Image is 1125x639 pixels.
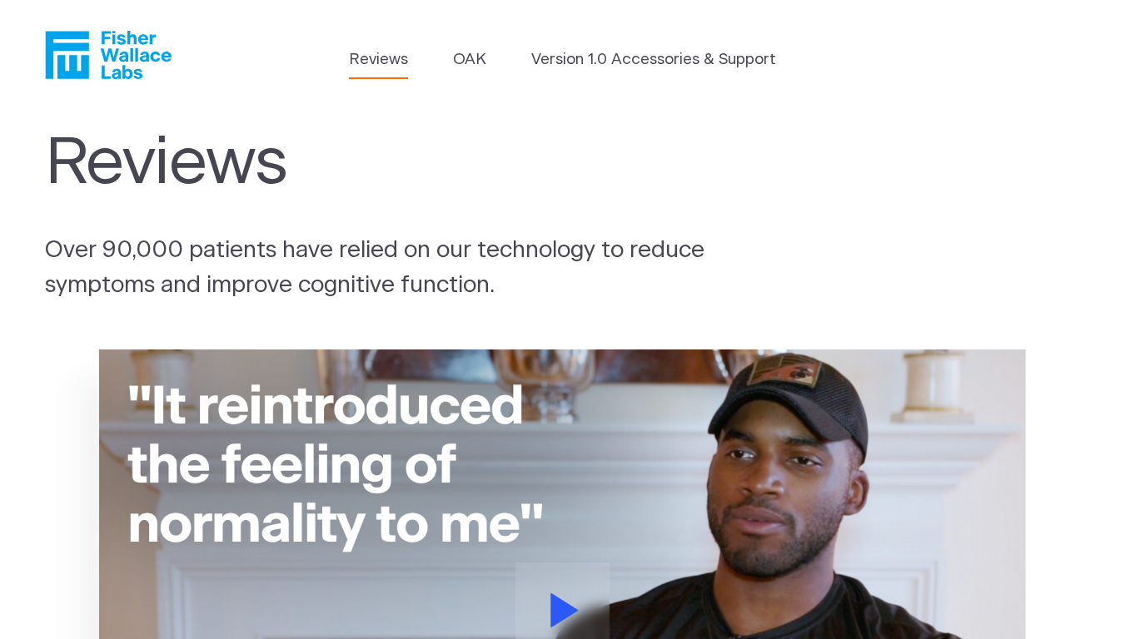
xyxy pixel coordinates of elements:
svg: Play [550,593,579,627]
a: Version 1.0 Accessories & Support [531,48,776,72]
a: OAK [453,48,486,72]
p: Over 90,000 patients have relied on our technology to reduce symptoms and improve cognitive funct... [45,234,773,304]
a: Reviews [349,48,408,72]
a: Fisher Wallace [45,31,172,79]
h1: Reviews [45,126,738,202]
